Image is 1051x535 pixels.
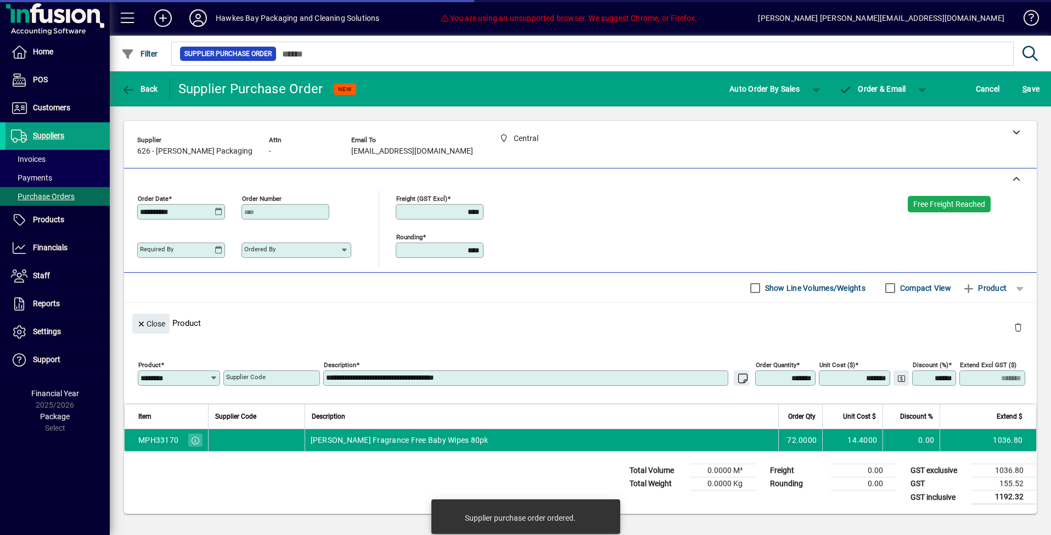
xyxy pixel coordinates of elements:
span: Unit Cost $ [843,410,876,423]
td: 1192.32 [971,491,1037,504]
mat-label: Unit Cost ($) [819,361,855,369]
td: GST [905,477,971,491]
td: 0.00 [830,464,896,477]
div: MPH33170 [138,435,178,446]
button: Add [145,8,181,28]
button: Delete [1005,314,1031,340]
span: - [269,147,271,156]
a: Reports [5,290,110,318]
span: Financial Year [31,389,79,398]
td: Freight [765,464,830,477]
span: Close [137,315,165,333]
div: Hawkes Bay Packaging and Cleaning Solutions [216,9,380,27]
button: Save [1020,79,1042,99]
mat-label: Required by [140,245,173,253]
td: 1036.80 [940,429,1036,451]
button: Product [957,278,1012,298]
span: Cancel [976,80,1000,98]
span: Supplier Code [215,410,256,423]
span: ave [1022,80,1039,98]
td: 0.0000 Kg [690,477,756,491]
span: Settings [33,327,61,336]
span: NEW [338,86,352,93]
a: Settings [5,318,110,346]
span: Customers [33,103,70,112]
td: 72.0000 [778,429,822,451]
span: Extend $ [997,410,1022,423]
span: Order & Email [839,85,906,93]
span: Free Freight Reached [913,200,985,209]
mat-label: Supplier Code [226,373,266,381]
label: Show Line Volumes/Weights [763,283,865,294]
button: Auto Order By Sales [724,79,805,99]
app-page-header-button: Delete [1005,322,1031,332]
mat-label: Rounding [396,233,423,241]
span: [EMAIL_ADDRESS][DOMAIN_NAME] [351,147,473,156]
a: Financials [5,234,110,262]
mat-label: Order number [242,195,282,202]
span: 626 - [PERSON_NAME] Packaging [137,147,252,156]
app-page-header-button: Close [130,318,172,328]
a: Payments [5,168,110,187]
span: Support [33,355,60,364]
mat-label: Description [324,361,356,369]
span: [PERSON_NAME] Fragrance Free Baby Wipes 80pk [311,435,488,446]
button: Order & Email [834,79,912,99]
span: Staff [33,271,50,280]
button: Back [119,79,161,99]
button: Cancel [973,79,1003,99]
span: Filter [121,49,158,58]
app-page-header-button: Back [110,79,170,99]
a: Knowledge Base [1015,2,1037,38]
a: Staff [5,262,110,290]
div: Product [124,303,1037,343]
a: Purchase Orders [5,187,110,206]
td: 0.0000 M³ [690,464,756,477]
span: POS [33,75,48,84]
mat-label: Discount (%) [913,361,948,369]
button: Profile [181,8,216,28]
div: Supplier Purchase Order [178,80,323,98]
a: POS [5,66,110,94]
td: Rounding [765,477,830,491]
span: Products [33,215,64,224]
span: Home [33,47,53,56]
td: 0.00 [883,429,940,451]
span: Discount % [900,410,933,423]
span: Invoices [11,155,46,164]
span: Package [40,412,70,421]
td: 0.00 [830,477,896,491]
td: 155.52 [971,477,1037,491]
td: GST exclusive [905,464,971,477]
button: Change Price Levels [893,370,909,386]
span: Description [312,410,345,423]
a: Products [5,206,110,234]
button: Filter [119,44,161,64]
span: Financials [33,243,68,252]
td: GST inclusive [905,491,971,504]
a: Customers [5,94,110,122]
td: 1036.80 [971,464,1037,477]
span: You are using an unsupported browser. We suggest Chrome, or Firefox. [440,14,697,22]
mat-label: Freight (GST excl) [396,195,447,202]
mat-label: Ordered by [244,245,276,253]
a: Home [5,38,110,66]
div: [PERSON_NAME] [PERSON_NAME][EMAIL_ADDRESS][DOMAIN_NAME] [758,9,1004,27]
td: Total Volume [624,464,690,477]
div: Supplier purchase order ordered. [465,513,576,523]
mat-label: Order date [138,195,168,202]
mat-label: Extend excl GST ($) [960,361,1016,369]
span: Reports [33,299,60,308]
label: Compact View [898,283,951,294]
td: 14.4000 [822,429,883,451]
td: Total Weight [624,477,690,491]
span: Product [962,279,1007,297]
span: S [1022,85,1027,93]
span: Back [121,85,158,93]
span: Payments [11,173,52,182]
a: Invoices [5,150,110,168]
a: Support [5,346,110,374]
span: Suppliers [33,131,64,140]
span: Purchase Orders [11,192,75,201]
mat-label: Order Quantity [756,361,796,369]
